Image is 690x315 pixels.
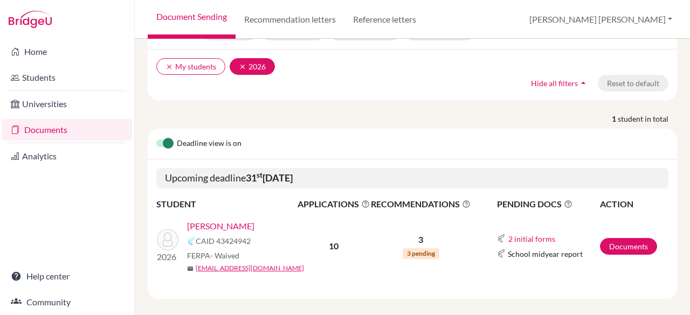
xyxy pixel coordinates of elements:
[187,265,194,272] span: mail
[2,93,132,115] a: Universities
[2,41,132,62] a: Home
[156,58,225,75] button: clearMy students
[230,58,275,75] button: clear2026
[600,238,657,255] a: Documents
[2,119,132,141] a: Documents
[165,63,173,71] i: clear
[371,233,471,246] p: 3
[156,168,668,188] h5: Upcoming deadline
[196,263,304,273] a: [EMAIL_ADDRESS][DOMAIN_NAME]
[329,241,339,251] b: 10
[157,250,178,263] p: 2026
[187,220,254,233] a: [PERSON_NAME]
[598,75,668,92] button: Reset to default
[257,171,263,179] sup: st
[578,78,589,88] i: arrow_drop_up
[187,237,196,246] img: Common App logo
[497,198,599,211] span: PENDING DOCS
[239,63,246,71] i: clear
[187,250,239,261] span: FERPA
[403,248,439,259] span: 3 pending
[531,79,578,88] span: Hide all filters
[599,197,668,211] th: ACTION
[156,197,297,211] th: STUDENT
[177,137,241,150] span: Deadline view is on
[157,229,178,250] img: Antoine, Owen
[210,251,239,260] span: - Waived
[522,75,598,92] button: Hide all filtersarrow_drop_up
[508,248,583,260] span: School midyear report
[508,233,556,245] button: 2 initial forms
[612,113,618,124] strong: 1
[618,113,677,124] span: student in total
[497,249,506,258] img: Common App logo
[2,265,132,287] a: Help center
[497,234,506,243] img: Common App logo
[2,145,132,167] a: Analytics
[371,198,471,211] span: RECOMMENDATIONS
[298,198,370,211] span: APPLICATIONS
[2,67,132,88] a: Students
[2,291,132,313] a: Community
[196,235,251,247] span: CAID 43424942
[246,172,293,184] b: 31 [DATE]
[525,9,677,30] button: [PERSON_NAME] [PERSON_NAME]
[9,11,52,28] img: Bridge-U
